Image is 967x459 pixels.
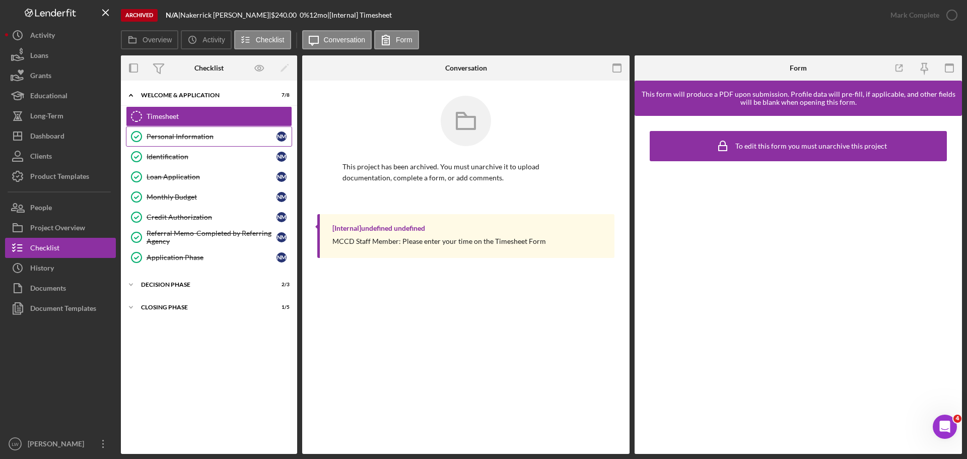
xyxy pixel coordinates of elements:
[126,167,292,187] a: Loan ApplicationNM
[256,36,285,44] label: Checklist
[880,5,962,25] button: Mark Complete
[342,161,589,184] p: This project has been archived. You must unarchive it to upload documentation, complete a form, o...
[5,218,116,238] button: Project Overview
[890,5,939,25] div: Mark Complete
[180,11,271,19] div: Nakerrick [PERSON_NAME] |
[30,126,64,149] div: Dashboard
[277,232,287,242] div: N M
[30,258,54,281] div: History
[147,253,277,261] div: Application Phase
[5,298,116,318] button: Document Templates
[30,298,96,321] div: Document Templates
[332,224,425,232] div: [Internal] undefined undefined
[166,11,178,19] b: N/A
[735,142,887,150] div: To edit this form you must unarchive this project
[12,441,19,447] text: LW
[790,64,807,72] div: Form
[126,187,292,207] a: Monthly BudgetNM
[141,282,264,288] div: Decision Phase
[126,106,292,126] a: Timesheet
[121,9,158,22] div: Archived
[30,166,89,189] div: Product Templates
[5,146,116,166] button: Clients
[181,30,231,49] button: Activity
[271,11,300,19] div: $240.00
[5,106,116,126] a: Long-Term
[30,45,48,68] div: Loans
[30,65,51,88] div: Grants
[30,198,52,220] div: People
[30,218,85,240] div: Project Overview
[277,192,287,202] div: N M
[30,106,63,128] div: Long-Term
[5,434,116,454] button: LW[PERSON_NAME]
[147,153,277,161] div: Identification
[5,25,116,45] button: Activity
[5,45,116,65] button: Loans
[396,36,412,44] label: Form
[126,126,292,147] a: Personal InformationNM
[147,193,277,201] div: Monthly Budget
[327,11,392,19] div: | [Internal] Timesheet
[5,86,116,106] a: Educational
[166,11,180,19] div: |
[30,238,59,260] div: Checklist
[147,229,277,245] div: Referral Memo-Completed by Referring Agency
[953,415,961,423] span: 4
[147,173,277,181] div: Loan Application
[300,11,309,19] div: 0 %
[277,172,287,182] div: N M
[194,64,224,72] div: Checklist
[5,278,116,298] button: Documents
[30,86,67,108] div: Educational
[30,146,52,169] div: Clients
[141,92,264,98] div: Welcome & Application
[271,92,290,98] div: 7 / 8
[143,36,172,44] label: Overview
[277,212,287,222] div: N M
[445,64,487,72] div: Conversation
[147,133,277,141] div: Personal Information
[332,237,546,245] div: MCCD Staff Member: Please enter your time on the Timesheet Form
[5,166,116,186] button: Product Templates
[30,25,55,48] div: Activity
[5,238,116,258] button: Checklist
[277,132,287,142] div: N M
[933,415,957,439] iframe: Intercom live chat
[271,282,290,288] div: 2 / 3
[234,30,291,49] button: Checklist
[121,30,178,49] button: Overview
[374,30,419,49] button: Form
[25,434,91,456] div: [PERSON_NAME]
[5,198,116,218] button: People
[147,112,292,120] div: Timesheet
[147,213,277,221] div: Credit Authorization
[324,36,366,44] label: Conversation
[126,247,292,268] a: Application PhaseNM
[277,152,287,162] div: N M
[5,65,116,86] button: Grants
[5,258,116,278] button: History
[126,227,292,247] a: Referral Memo-Completed by Referring AgencyNM
[302,30,372,49] button: Conversation
[309,11,327,19] div: 12 mo
[202,36,225,44] label: Activity
[126,147,292,167] a: IdentificationNM
[640,90,957,106] div: This form will produce a PDF upon submission. Profile data will pre-fill, if applicable, and othe...
[277,252,287,263] div: N M
[126,207,292,227] a: Credit AuthorizationNM
[271,304,290,310] div: 1 / 5
[30,278,66,301] div: Documents
[5,126,116,146] button: Dashboard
